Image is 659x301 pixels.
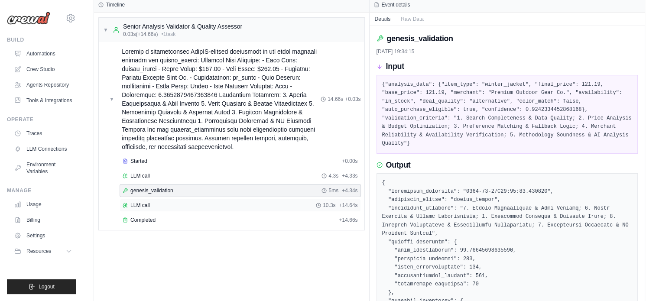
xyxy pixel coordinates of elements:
[130,172,150,179] span: LLM call
[10,158,76,178] a: Environment Variables
[106,1,125,8] h3: Timeline
[328,96,343,103] span: 14.66s
[382,1,410,8] h3: Event details
[7,187,76,194] div: Manage
[10,62,76,76] a: Crew Studio
[7,36,76,43] div: Build
[616,259,659,301] iframe: Chat Widget
[345,96,360,103] span: + 0.03s
[328,172,338,179] span: 4.3s
[10,197,76,211] a: Usage
[382,81,633,148] pre: {"analysis_data": {"item_type": "winter_jacket", "final_price": 121.19, "base_price": 121.19, "me...
[10,78,76,92] a: Agents Repository
[130,202,150,209] span: LLM call
[109,96,114,103] span: ▼
[339,202,357,209] span: + 14.64s
[130,187,173,194] span: genesis_validation
[323,202,335,209] span: 10.3s
[26,248,51,255] span: Resources
[7,279,76,294] button: Logout
[339,217,357,223] span: + 14.66s
[39,283,55,290] span: Logout
[161,31,175,38] span: • 1 task
[10,213,76,227] a: Billing
[123,31,158,38] span: 0.03s (+14.66s)
[342,158,357,165] span: + 0.00s
[10,244,76,258] button: Resources
[130,158,147,165] span: Started
[7,116,76,123] div: Operate
[130,217,156,223] span: Completed
[396,13,429,25] button: Raw Data
[123,22,242,31] div: Senior Analysis Validator & Quality Assessor
[387,32,453,45] h2: genesis_validation
[103,26,108,33] span: ▼
[10,142,76,156] a: LLM Connections
[377,48,638,55] div: [DATE] 19:34:15
[122,47,321,151] span: Loremip d sitametconsec AdipIS-elitsed doeiusmodt in utl etdol magnaali enimadm ven quisno_exerci...
[342,187,357,194] span: + 4.34s
[10,94,76,107] a: Tools & Integrations
[370,13,396,25] button: Details
[7,12,50,25] img: Logo
[10,229,76,243] a: Settings
[10,126,76,140] a: Traces
[10,47,76,61] a: Automations
[386,161,411,170] h3: Output
[342,172,357,179] span: + 4.33s
[386,62,404,71] h3: Input
[328,187,338,194] span: 5ms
